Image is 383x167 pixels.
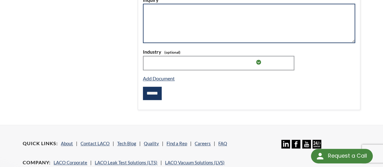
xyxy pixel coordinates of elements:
a: About [61,141,73,146]
a: Find a Rep [167,141,187,146]
a: Quality [144,141,159,146]
label: Industry [143,48,355,56]
a: LACO Leak Test Solutions (LTS) [95,160,157,165]
a: FAQ [218,141,227,146]
a: LACO Corporate [54,160,87,165]
img: 24/7 Support Icon [312,140,321,149]
a: Contact LACO [81,141,110,146]
a: Add Document [143,75,175,81]
h4: Company [23,159,51,166]
div: Request a Call [311,149,373,163]
a: LACO Vacuum Solutions (LVS) [165,160,225,165]
div: Request a Call [328,149,367,163]
a: Careers [195,141,211,146]
a: Tech Blog [117,141,136,146]
img: round button [315,151,325,161]
h4: Quick Links [23,140,58,147]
